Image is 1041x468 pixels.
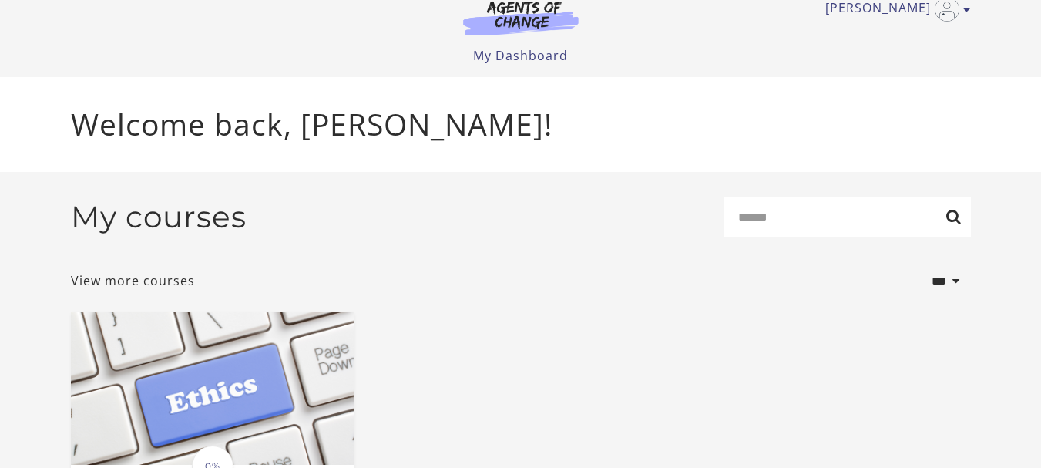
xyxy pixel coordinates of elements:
[473,47,568,64] a: My Dashboard
[71,199,247,235] h2: My courses
[71,271,195,290] a: View more courses
[71,102,971,147] p: Welcome back, [PERSON_NAME]!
